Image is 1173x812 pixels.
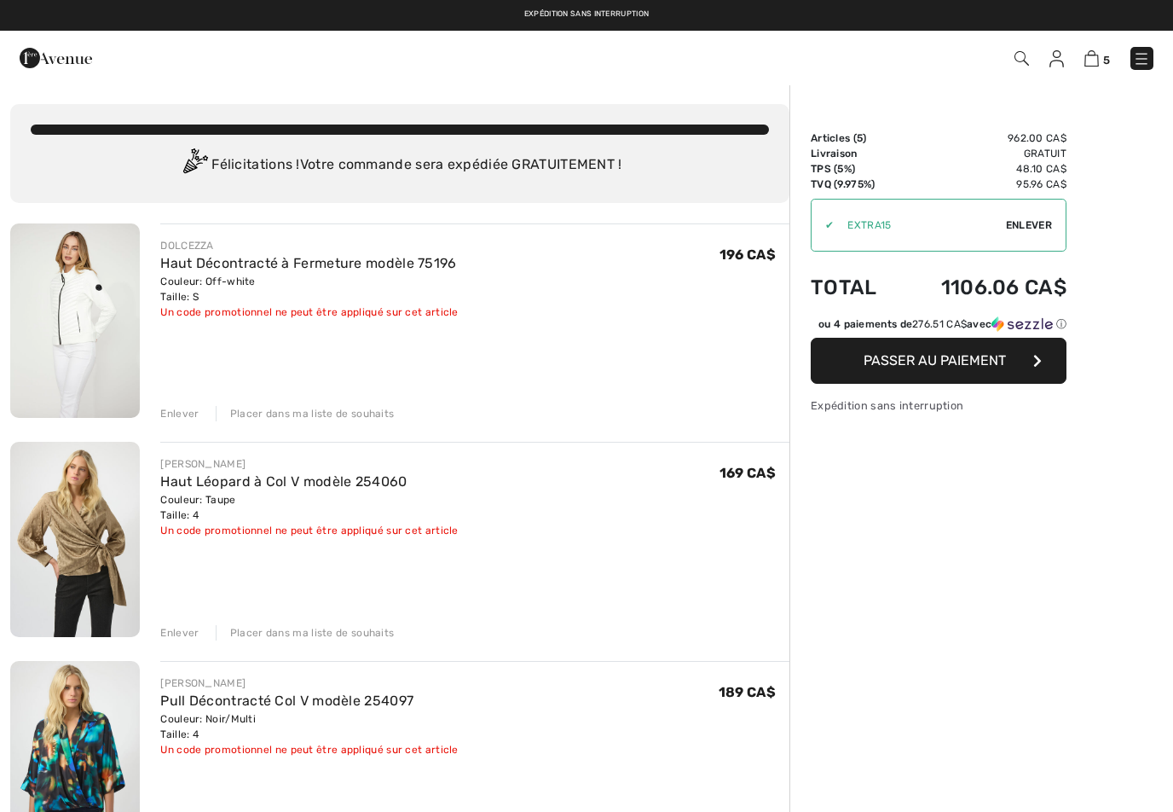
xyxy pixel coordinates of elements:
[10,442,140,636] img: Haut Léopard à Col V modèle 254060
[1084,50,1099,67] img: Panier d'achat
[160,523,458,538] div: Un code promotionnel ne peut être appliqué sur cet article
[719,465,776,481] span: 169 CA$
[1103,54,1110,67] span: 5
[216,406,395,421] div: Placer dans ma liste de souhaits
[20,49,92,65] a: 1ère Avenue
[177,148,211,183] img: Congratulation2.svg
[811,338,1066,384] button: Passer au paiement
[1049,50,1064,67] img: Mes infos
[899,177,1066,192] td: 95.96 CA$
[811,177,899,192] td: TVQ (9.975%)
[160,456,458,472] div: [PERSON_NAME]
[1084,48,1110,68] a: 5
[216,625,395,641] div: Placer dans ma liste de souhaits
[811,258,899,316] td: Total
[160,693,413,709] a: Pull Décontracté Col V modèle 254097
[857,132,863,144] span: 5
[1014,51,1029,66] img: Recherche
[160,492,458,523] div: Couleur: Taupe Taille: 4
[864,352,1006,368] span: Passer au paiement
[719,684,776,700] span: 189 CA$
[912,318,967,330] span: 276.51 CA$
[834,200,1006,251] input: Code promo
[10,223,140,418] img: Haut Décontracté à Fermeture modèle 75196
[160,406,199,421] div: Enlever
[811,161,899,177] td: TPS (5%)
[160,274,458,304] div: Couleur: Off-white Taille: S
[1006,217,1052,233] span: Enlever
[811,146,899,161] td: Livraison
[811,397,1066,414] div: Expédition sans interruption
[1133,50,1150,67] img: Menu
[160,742,458,757] div: Un code promotionnel ne peut être appliqué sur cet article
[811,130,899,146] td: Articles ( )
[160,304,458,320] div: Un code promotionnel ne peut être appliqué sur cet article
[160,473,407,490] a: Haut Léopard à Col V modèle 254060
[899,161,1066,177] td: 48.10 CA$
[160,255,456,271] a: Haut Décontracté à Fermeture modèle 75196
[719,246,776,263] span: 196 CA$
[160,625,199,641] div: Enlever
[31,148,769,183] div: Félicitations ! Votre commande sera expédiée GRATUITEMENT !
[899,146,1066,161] td: Gratuit
[818,316,1066,332] div: ou 4 paiements de avec
[160,238,458,253] div: DOLCEZZA
[899,258,1066,316] td: 1106.06 CA$
[160,711,458,742] div: Couleur: Noir/Multi Taille: 4
[20,41,92,75] img: 1ère Avenue
[812,217,834,233] div: ✔
[991,316,1053,332] img: Sezzle
[899,130,1066,146] td: 962.00 CA$
[160,676,458,691] div: [PERSON_NAME]
[811,316,1066,338] div: ou 4 paiements de276.51 CA$avecSezzle Cliquez pour en savoir plus sur Sezzle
